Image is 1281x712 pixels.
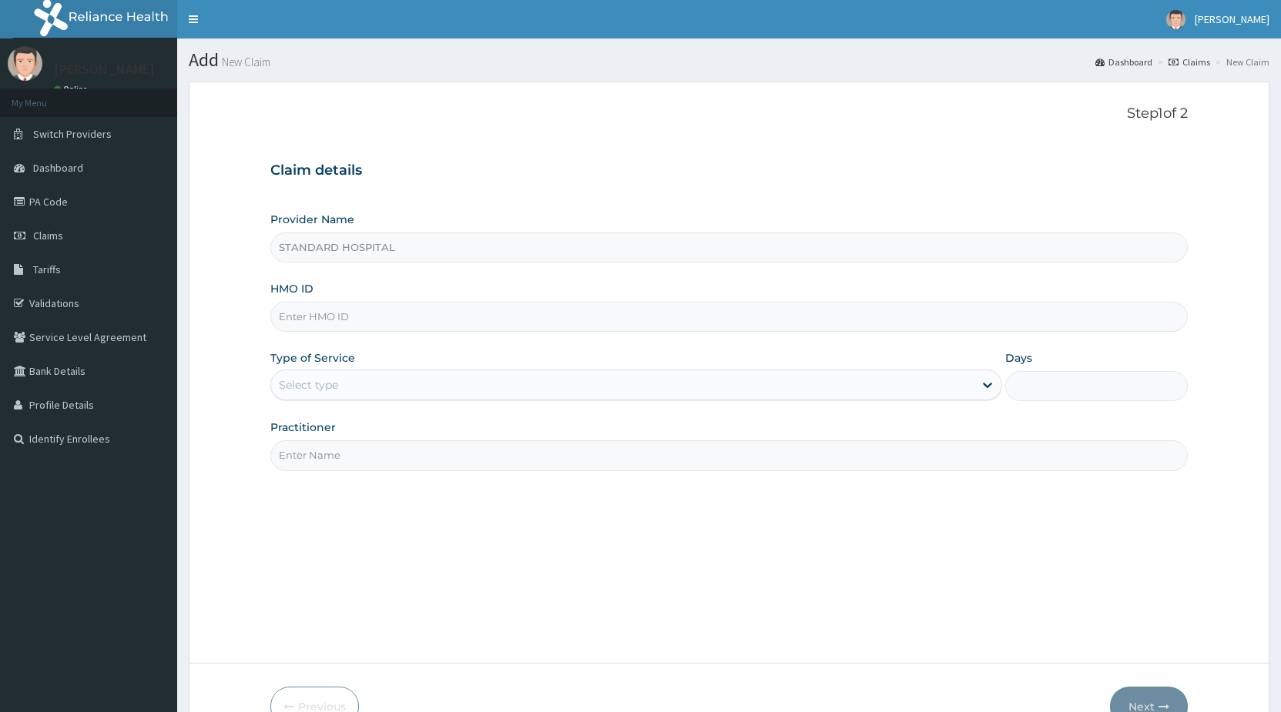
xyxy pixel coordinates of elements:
[33,127,112,141] span: Switch Providers
[33,161,83,175] span: Dashboard
[1005,350,1032,366] label: Days
[270,440,1188,470] input: Enter Name
[270,212,354,227] label: Provider Name
[270,105,1188,122] p: Step 1 of 2
[1166,10,1185,29] img: User Image
[1169,55,1210,69] a: Claims
[33,262,61,276] span: Tariffs
[1212,55,1269,69] li: New Claim
[270,420,336,435] label: Practitioner
[219,56,270,68] small: New Claim
[54,62,155,76] p: [PERSON_NAME]
[54,84,91,95] a: Online
[270,281,314,296] label: HMO ID
[270,162,1188,179] h3: Claim details
[270,350,355,366] label: Type of Service
[270,302,1188,332] input: Enter HMO ID
[33,229,63,242] span: Claims
[8,46,42,81] img: User Image
[1195,12,1269,26] span: [PERSON_NAME]
[1095,55,1152,69] a: Dashboard
[279,377,338,393] div: Select type
[189,50,1269,70] h1: Add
